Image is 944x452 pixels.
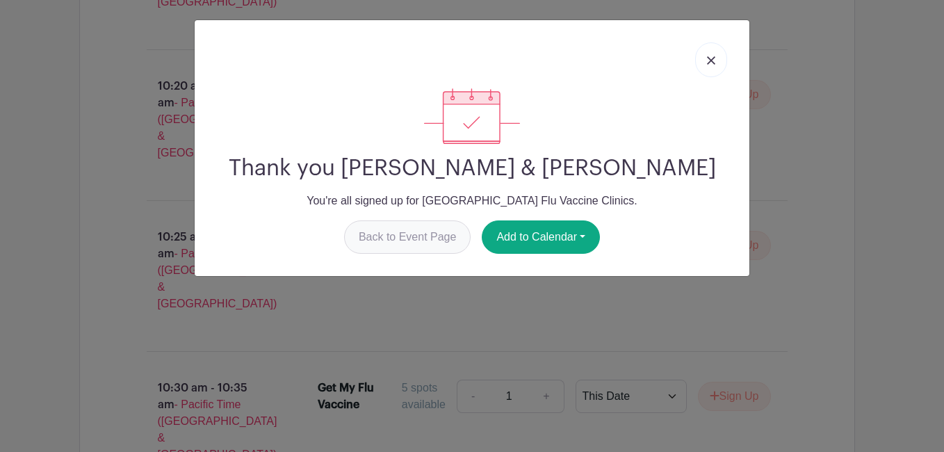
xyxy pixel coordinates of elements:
img: close_button-5f87c8562297e5c2d7936805f587ecaba9071eb48480494691a3f1689db116b3.svg [707,56,715,65]
img: signup_complete-c468d5dda3e2740ee63a24cb0ba0d3ce5d8a4ecd24259e683200fb1569d990c8.svg [424,88,520,144]
a: Back to Event Page [344,220,471,254]
p: You're all signed up for [GEOGRAPHIC_DATA] Flu Vaccine Clinics. [206,193,738,209]
button: Add to Calendar [482,220,600,254]
h2: Thank you [PERSON_NAME] & [PERSON_NAME] [206,155,738,181]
